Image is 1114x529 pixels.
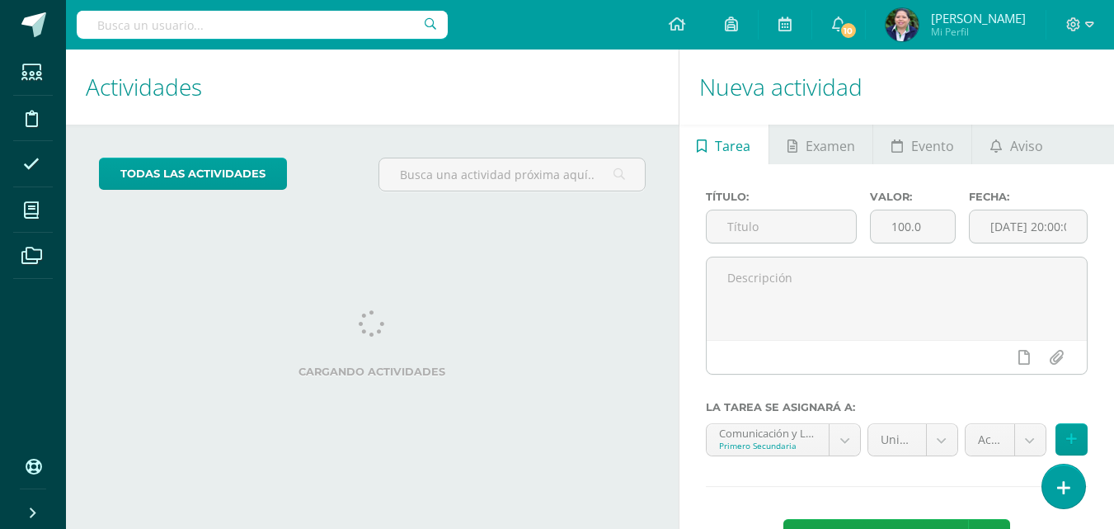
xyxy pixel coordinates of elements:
[379,158,644,191] input: Busca una actividad próxima aquí...
[931,10,1026,26] span: [PERSON_NAME]
[881,424,914,456] span: Unidad 4
[839,21,857,40] span: 10
[707,424,860,456] a: Comunicación y Lenguaje 'A'Primero Secundaria
[873,125,971,164] a: Evento
[719,424,816,440] div: Comunicación y Lenguaje 'A'
[972,125,1060,164] a: Aviso
[806,126,855,166] span: Examen
[1010,126,1043,166] span: Aviso
[679,125,769,164] a: Tarea
[86,50,659,125] h1: Actividades
[966,424,1046,456] a: Actitudes (5.0%)
[706,191,858,203] label: Título:
[706,401,1088,413] label: La tarea se asignará a:
[715,126,750,166] span: Tarea
[871,210,955,243] input: Puntos máximos
[969,191,1088,203] label: Fecha:
[99,366,646,378] label: Cargando actividades
[911,126,954,166] span: Evento
[699,50,1094,125] h1: Nueva actividad
[99,158,287,190] a: todas las Actividades
[870,191,956,203] label: Valor:
[886,8,919,41] img: a96fe352e1c998628a4a62c8d264cdd5.png
[931,25,1026,39] span: Mi Perfil
[707,210,857,243] input: Título
[978,424,1002,456] span: Actitudes (5.0%)
[970,210,1087,243] input: Fecha de entrega
[769,125,872,164] a: Examen
[77,11,448,39] input: Busca un usuario...
[868,424,957,456] a: Unidad 4
[719,440,816,451] div: Primero Secundaria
